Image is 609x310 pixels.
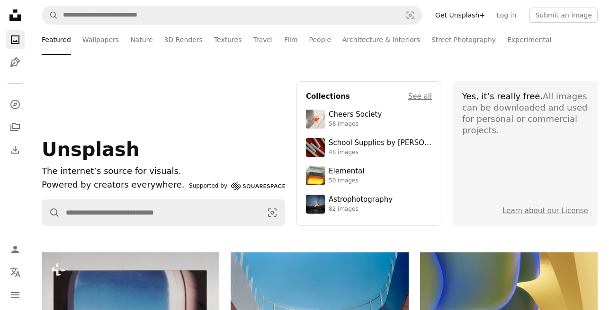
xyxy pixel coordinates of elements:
[6,285,25,304] button: Menu
[42,178,185,192] p: Powered by creators everywhere.
[329,121,382,128] div: 58 images
[6,30,25,49] a: Photos
[502,207,588,215] a: Learn about our License
[306,110,432,129] a: Cheers Society58 images
[306,138,325,157] img: premium_photo-1715107534993-67196b65cde7
[189,181,285,192] a: Supported by
[309,25,331,55] a: People
[42,6,58,24] button: Search Unsplash
[6,140,25,159] a: Download History
[408,91,432,102] a: See all
[130,25,152,55] a: Nature
[260,200,285,225] button: Visual search
[462,91,588,136] div: All images can be downloaded and used for personal or commercial projects.
[6,53,25,72] a: Illustrations
[306,195,432,214] a: Astrophotography82 images
[42,138,139,160] span: Unsplash
[6,240,25,259] a: Log in / Sign up
[306,110,325,129] img: photo-1610218588353-03e3130b0e2d
[329,167,364,176] div: Elemental
[306,195,325,214] img: photo-1538592487700-be96de73306f
[6,263,25,282] button: Language
[329,195,393,205] div: Astrophotography
[306,138,432,157] a: School Supplies by [PERSON_NAME]48 images
[462,91,543,101] span: Yes, it’s really free.
[329,177,364,185] div: 50 images
[529,8,598,23] button: Submit an image
[329,138,432,148] div: School Supplies by [PERSON_NAME]
[164,25,203,55] a: 3D Renders
[491,8,522,23] a: Log in
[42,164,185,178] h1: The internet’s source for visuals.
[42,199,285,226] form: Find visuals sitewide
[42,6,422,25] form: Find visuals sitewide
[329,110,382,120] div: Cheers Society
[306,91,350,102] h4: Collections
[42,200,60,225] button: Search Unsplash
[306,166,325,185] img: premium_photo-1751985761161-8a269d884c29
[214,25,242,55] a: Textures
[329,149,432,156] div: 48 images
[253,25,273,55] a: Travel
[329,206,393,213] div: 82 images
[306,166,432,185] a: Elemental50 images
[6,95,25,114] a: Explore
[430,8,491,23] a: Get Unsplash+
[507,25,551,55] a: Experimental
[6,118,25,137] a: Collections
[399,6,421,24] button: Visual search
[431,25,496,55] a: Street Photography
[342,25,420,55] a: Architecture & Interiors
[82,25,119,55] a: Wallpapers
[284,25,297,55] a: Film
